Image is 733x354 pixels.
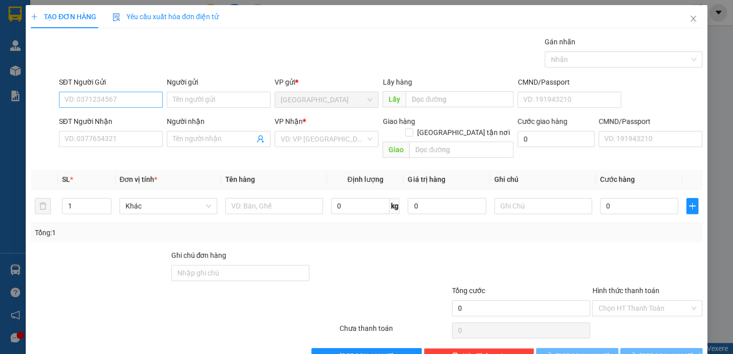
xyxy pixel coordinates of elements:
div: Người nhận [167,116,271,127]
img: logo.jpg [109,13,134,37]
th: Ghi chú [490,170,596,189]
b: [DOMAIN_NAME] [85,38,139,46]
span: Giao [382,141,409,158]
span: [GEOGRAPHIC_DATA] tận nơi [413,127,513,138]
button: delete [35,198,51,214]
span: VP Nhận [275,117,303,125]
label: Ghi chú đơn hàng [171,251,226,259]
label: Hình thức thanh toán [592,287,659,295]
input: Ghi Chú [494,198,592,214]
div: CMND/Passport [598,116,702,127]
button: plus [686,198,698,214]
span: Định lượng [347,175,383,183]
span: Ninh Hòa [281,92,372,107]
input: Dọc đường [406,91,513,107]
b: Phương Nam Express [13,65,55,130]
li: (c) 2017 [85,48,139,60]
span: Khác [125,198,211,214]
div: Người gửi [167,77,271,88]
span: close [689,15,697,23]
span: Lấy [382,91,406,107]
div: SĐT Người Gửi [59,77,163,88]
span: Cước hàng [600,175,635,183]
span: Tên hàng [225,175,255,183]
input: Dọc đường [409,141,513,158]
span: plus [687,202,698,210]
span: user-add [256,135,264,143]
div: SĐT Người Nhận [59,116,163,127]
div: Chưa thanh toán [339,323,451,340]
span: Lấy hàng [382,78,412,86]
img: icon [112,13,120,21]
input: Ghi chú đơn hàng [171,265,309,281]
span: Giá trị hàng [408,175,445,183]
span: Giao hàng [382,117,415,125]
input: 0 [408,198,486,214]
span: kg [389,198,399,214]
input: VD: Bàn, Ghế [225,198,323,214]
span: Đơn vị tính [119,175,157,183]
span: plus [31,13,38,20]
div: CMND/Passport [517,77,621,88]
span: SL [62,175,70,183]
span: Tổng cước [452,287,485,295]
b: Gửi khách hàng [62,15,100,62]
div: Tổng: 1 [35,227,284,238]
span: Yêu cầu xuất hóa đơn điện tử [112,13,219,21]
div: VP gửi [275,77,378,88]
label: Cước giao hàng [517,117,567,125]
span: TẠO ĐƠN HÀNG [31,13,96,21]
label: Gán nhãn [545,38,575,46]
button: Close [679,5,707,33]
input: Cước giao hàng [517,131,594,147]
